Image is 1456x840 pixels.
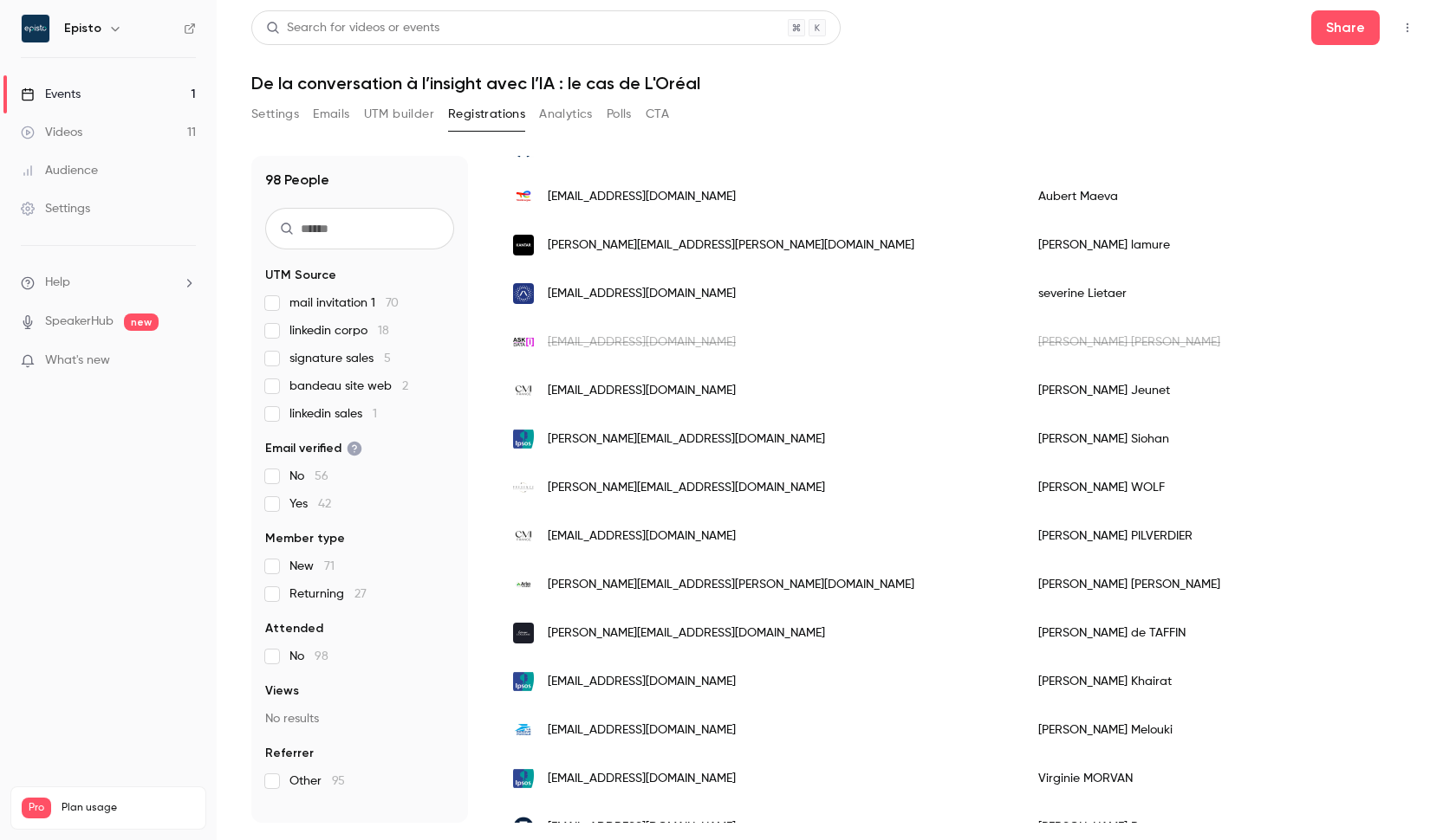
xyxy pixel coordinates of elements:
[266,19,439,37] div: Search for videos or events
[289,378,408,395] span: bandeau site web
[513,477,534,498] img: presence.fr
[513,235,534,255] img: kantar.com
[513,623,534,643] img: loccitane.com
[45,274,70,292] span: Help
[384,352,391,365] span: 5
[22,798,51,818] span: Pro
[289,405,377,423] span: linkedin sales
[448,100,525,128] button: Registrations
[548,430,825,449] span: [PERSON_NAME][EMAIL_ADDRESS][DOMAIN_NAME]
[315,650,328,662] span: 98
[289,294,399,312] span: mail invitation 1
[45,313,114,331] a: SpeakerHub
[513,720,534,740] img: labanquepostale.fr
[289,558,335,575] span: New
[548,333,736,352] span: [EMAIL_ADDRESS][DOMAIN_NAME]
[265,710,454,727] p: No results
[513,574,534,595] img: arkopharma.com
[548,382,736,400] span: [EMAIL_ADDRESS][DOMAIN_NAME]
[332,775,345,787] span: 95
[22,15,49,42] img: Episto
[548,527,736,546] span: [EMAIL_ADDRESS][DOMAIN_NAME]
[21,162,98,179] div: Audience
[265,682,299,700] span: Views
[513,671,534,692] img: ipsos.com
[318,498,331,510] span: 42
[378,325,389,337] span: 18
[265,620,323,637] span: Attended
[513,768,534,789] img: ipsos.com
[548,285,736,303] span: [EMAIL_ADDRESS][DOMAIN_NAME]
[251,73,1421,94] h1: De la conversation à l’insight avec l’IA : le cas de L'Oréal
[548,721,736,740] span: [EMAIL_ADDRESS][DOMAIN_NAME]
[265,170,329,191] h1: 98 People
[313,100,349,128] button: Emails
[513,526,534,546] img: cmimedia.fr
[548,673,736,691] span: [EMAIL_ADDRESS][DOMAIN_NAME]
[1311,10,1380,45] button: Share
[548,770,736,788] span: [EMAIL_ADDRESS][DOMAIN_NAME]
[513,817,534,837] img: fourniergroupe.com
[513,332,534,352] img: aski.de
[513,380,534,401] img: cmimedia.fr
[364,100,434,128] button: UTM builder
[289,350,391,367] span: signature sales
[513,429,534,449] img: ipsos.com
[289,648,328,665] span: No
[513,283,534,304] img: stellantis.com
[175,353,196,369] iframe: Noticeable Trigger
[265,745,314,762] span: Referrer
[324,560,335,572] span: 71
[539,100,593,128] button: Analytics
[548,818,736,837] span: [EMAIL_ADDRESS][DOMAIN_NAME]
[265,267,454,790] section: facet-groups
[548,236,914,255] span: [PERSON_NAME][EMAIL_ADDRESS][PERSON_NAME][DOMAIN_NAME]
[373,408,377,420] span: 1
[548,624,825,643] span: [PERSON_NAME][EMAIL_ADDRESS][DOMAIN_NAME]
[21,200,90,217] div: Settings
[265,440,362,457] span: Email verified
[265,267,336,284] span: UTM Source
[251,100,299,128] button: Settings
[289,495,331,513] span: Yes
[21,274,196,292] li: help-dropdown-opener
[315,470,328,482] span: 56
[124,313,159,331] span: new
[289,772,345,790] span: Other
[354,588,367,600] span: 27
[607,100,632,128] button: Polls
[289,322,389,339] span: linkedin corpo
[64,20,101,37] h6: Episto
[386,297,399,309] span: 70
[265,530,345,547] span: Member type
[548,188,736,206] span: [EMAIL_ADDRESS][DOMAIN_NAME]
[21,124,82,141] div: Videos
[646,100,669,128] button: CTA
[548,479,825,497] span: [PERSON_NAME][EMAIL_ADDRESS][DOMAIN_NAME]
[45,352,110,370] span: What's new
[289,468,328,485] span: No
[513,186,534,207] img: totalenergies.com
[548,576,914,594] span: [PERSON_NAME][EMAIL_ADDRESS][PERSON_NAME][DOMAIN_NAME]
[289,585,367,603] span: Returning
[62,801,195,815] span: Plan usage
[21,86,81,103] div: Events
[402,380,408,392] span: 2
